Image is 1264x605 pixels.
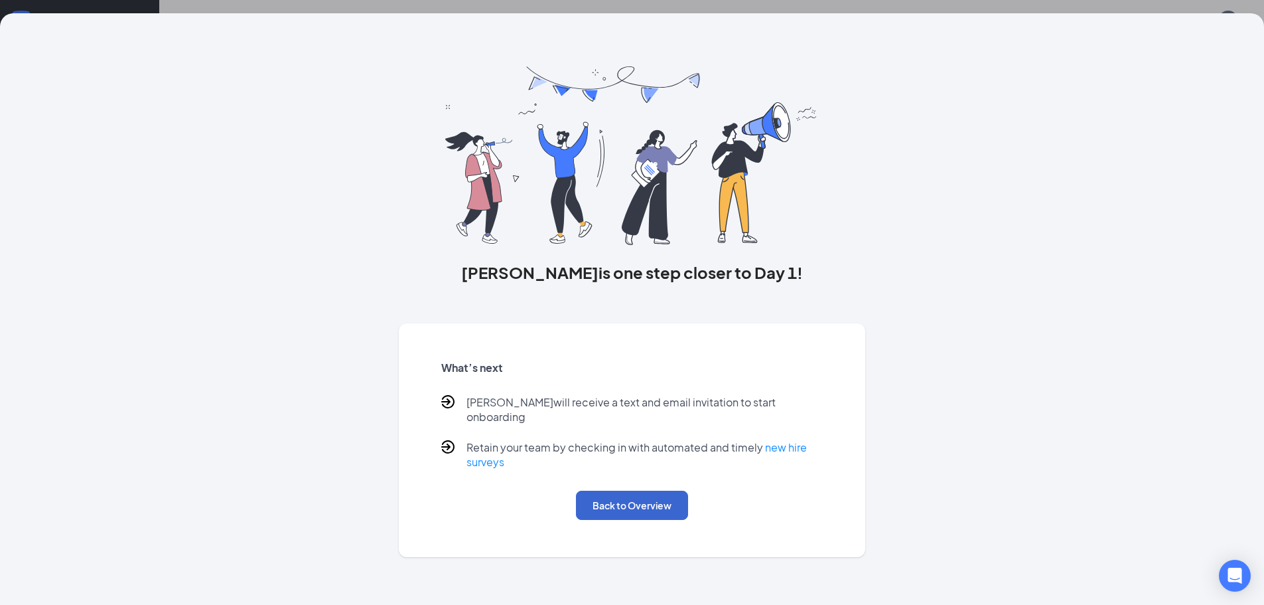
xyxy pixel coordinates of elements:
[466,440,823,470] p: Retain your team by checking in with automated and timely
[445,66,819,245] img: you are all set
[441,361,823,375] h5: What’s next
[1219,560,1251,592] div: Open Intercom Messenger
[399,261,866,284] h3: [PERSON_NAME] is one step closer to Day 1!
[466,440,807,469] a: new hire surveys
[466,395,823,424] p: [PERSON_NAME] will receive a text and email invitation to start onboarding
[576,491,688,520] button: Back to Overview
